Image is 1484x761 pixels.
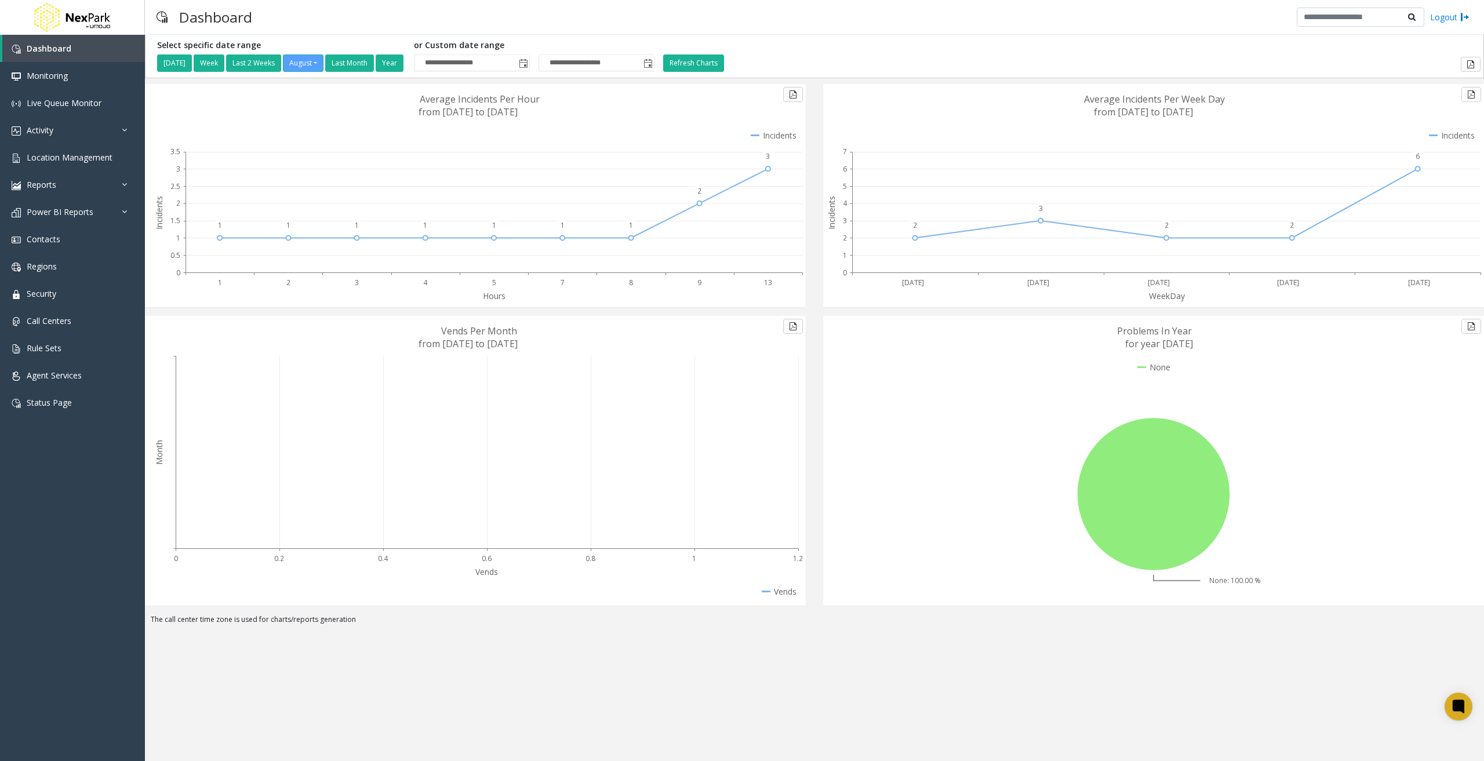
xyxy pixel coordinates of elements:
[764,278,772,287] text: 13
[419,105,518,118] text: from [DATE] to [DATE]
[218,220,222,230] text: 1
[154,196,165,230] text: Incidents
[27,397,72,408] span: Status Page
[12,126,21,136] img: 'icon'
[12,72,21,81] img: 'icon'
[1460,11,1470,23] img: logout
[561,278,565,287] text: 7
[27,261,57,272] span: Regions
[27,70,68,81] span: Monitoring
[27,288,56,299] span: Security
[414,41,654,50] h5: or Custom date range
[482,554,492,563] text: 0.6
[176,164,180,174] text: 3
[423,220,427,230] text: 1
[27,152,112,163] span: Location Management
[1277,278,1299,287] text: [DATE]
[1094,105,1193,118] text: from [DATE] to [DATE]
[697,278,701,287] text: 9
[12,45,21,54] img: 'icon'
[641,55,654,71] span: Toggle popup
[692,554,696,563] text: 1
[286,278,290,287] text: 2
[27,343,61,354] span: Rule Sets
[157,3,168,31] img: pageIcon
[585,554,595,563] text: 0.8
[561,220,565,230] text: 1
[419,337,518,350] text: from [DATE] to [DATE]
[826,196,837,230] text: Incidents
[378,554,388,563] text: 0.4
[783,319,803,334] button: Export to pdf
[1461,87,1481,102] button: Export to pdf
[12,263,21,272] img: 'icon'
[843,233,847,243] text: 2
[27,43,71,54] span: Dashboard
[1027,278,1049,287] text: [DATE]
[1165,220,1169,230] text: 2
[492,220,496,230] text: 1
[376,54,403,72] button: Year
[12,290,21,299] img: 'icon'
[629,220,633,230] text: 1
[154,440,165,465] text: Month
[1084,93,1225,105] text: Average Incidents Per Week Day
[843,198,848,208] text: 4
[1117,325,1192,337] text: Problems In Year
[173,3,258,31] h3: Dashboard
[1416,151,1420,161] text: 6
[170,216,180,225] text: 1.5
[1408,278,1430,287] text: [DATE]
[12,208,21,217] img: 'icon'
[492,278,496,287] text: 5
[194,54,224,72] button: Week
[176,268,180,278] text: 0
[1039,203,1043,213] text: 3
[1125,337,1193,350] text: for year [DATE]
[145,614,1484,631] div: The call center time zone is used for charts/reports generation
[170,181,180,191] text: 2.5
[843,147,847,156] text: 7
[766,151,770,161] text: 3
[176,198,180,208] text: 2
[12,344,21,354] img: 'icon'
[1209,576,1261,585] text: None: 100.00 %
[27,206,93,217] span: Power BI Reports
[176,233,180,243] text: 1
[27,370,82,381] span: Agent Services
[27,234,60,245] span: Contacts
[218,278,222,287] text: 1
[663,54,724,72] button: Refresh Charts
[517,55,529,71] span: Toggle popup
[475,566,498,577] text: Vends
[843,216,847,225] text: 3
[355,278,359,287] text: 3
[27,97,101,108] span: Live Queue Monitor
[1148,278,1170,287] text: [DATE]
[843,181,847,191] text: 5
[12,372,21,381] img: 'icon'
[12,99,21,108] img: 'icon'
[157,54,192,72] button: [DATE]
[1461,57,1481,72] button: Export to pdf
[483,290,505,301] text: Hours
[170,250,180,260] text: 0.5
[12,181,21,190] img: 'icon'
[226,54,281,72] button: Last 2 Weeks
[1430,11,1470,23] a: Logout
[355,220,359,230] text: 1
[27,179,56,190] span: Reports
[286,220,290,230] text: 1
[420,93,540,105] text: Average Incidents Per Hour
[1149,290,1185,301] text: WeekDay
[2,35,145,62] a: Dashboard
[12,317,21,326] img: 'icon'
[843,268,847,278] text: 0
[697,186,701,196] text: 2
[174,554,178,563] text: 0
[12,399,21,408] img: 'icon'
[843,250,847,260] text: 1
[793,554,803,563] text: 1.2
[1461,319,1481,334] button: Export to pdf
[783,87,803,102] button: Export to pdf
